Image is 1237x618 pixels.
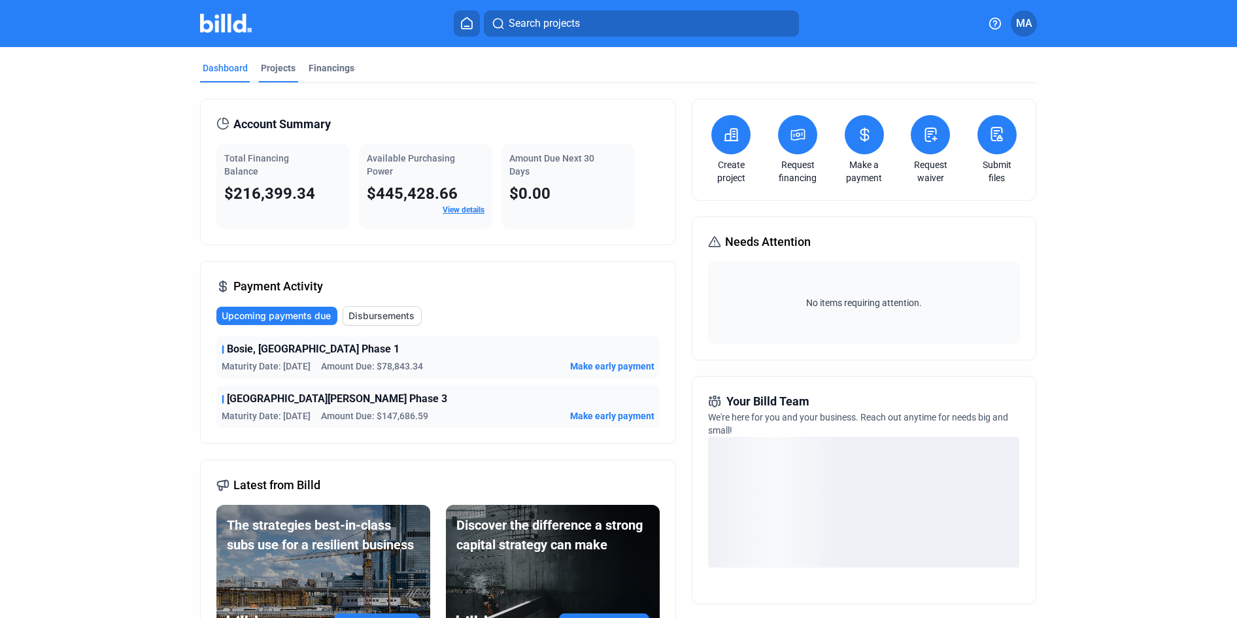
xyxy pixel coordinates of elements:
span: Amount Due Next 30 Days [509,153,594,177]
span: Available Purchasing Power [367,153,455,177]
span: Your Billd Team [726,392,809,411]
span: We're here for you and your business. Reach out anytime for needs big and small! [708,412,1008,436]
div: The strategies best-in-class subs use for a resilient business [227,515,420,555]
span: Bosie, [GEOGRAPHIC_DATA] Phase 1 [227,341,399,357]
button: Make early payment [570,360,654,373]
a: View details [443,205,484,215]
span: MA [1016,16,1032,31]
span: Payment Activity [233,277,323,296]
a: Create project [708,158,754,184]
span: Search projects [509,16,580,31]
span: $0.00 [509,184,551,203]
div: Projects [261,61,296,75]
button: Make early payment [570,409,654,422]
img: Billd Company Logo [200,14,252,33]
a: Make a payment [841,158,887,184]
span: Amount Due: $147,686.59 [321,409,428,422]
span: No items requiring attention. [713,296,1014,309]
a: Request financing [775,158,821,184]
div: Dashboard [203,61,248,75]
div: Discover the difference a strong capital strategy can make [456,515,649,555]
span: Amount Due: $78,843.34 [321,360,423,373]
a: Submit files [974,158,1020,184]
span: Total Financing Balance [224,153,289,177]
span: Upcoming payments due [222,309,331,322]
button: Disbursements [343,306,422,326]
button: MA [1011,10,1037,37]
span: Maturity Date: [DATE] [222,409,311,422]
span: Latest from Billd [233,476,320,494]
div: loading [708,437,1019,568]
span: $216,399.34 [224,184,315,203]
button: Upcoming payments due [216,307,337,325]
span: Needs Attention [725,233,811,251]
span: $445,428.66 [367,184,458,203]
div: Financings [309,61,354,75]
span: Disbursements [348,309,415,322]
a: Request waiver [907,158,953,184]
span: Account Summary [233,115,331,133]
span: Maturity Date: [DATE] [222,360,311,373]
button: Search projects [484,10,799,37]
span: [GEOGRAPHIC_DATA][PERSON_NAME] Phase 3 [227,391,447,407]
